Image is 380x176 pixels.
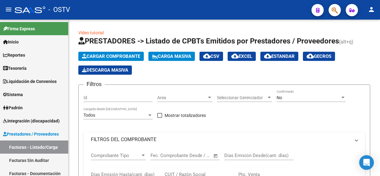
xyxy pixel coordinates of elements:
button: Cargar Comprobante [78,52,144,61]
button: Carga Masiva [148,52,195,61]
span: Reportes [3,52,25,58]
button: Open calendar [212,152,219,159]
a: Video tutorial [78,30,104,35]
button: Descarga Masiva [78,66,132,75]
span: Descarga Masiva [82,67,128,73]
span: Todos [84,113,95,118]
mat-icon: cloud_download [307,52,314,60]
span: Tesorería [3,65,27,72]
span: - OSTV [48,3,70,17]
span: Cargar Comprobante [82,54,140,59]
mat-icon: cloud_download [231,52,239,60]
span: CSV [203,54,219,59]
span: Prestadores / Proveedores [3,131,59,137]
span: Area [157,95,207,100]
mat-icon: person [368,6,375,13]
mat-icon: cloud_download [264,52,271,60]
mat-expansion-panel-header: FILTROS DEL COMPROBANTE [84,132,365,147]
mat-panel-title: FILTROS DEL COMPROBANTE [91,136,350,143]
span: Firma Express [3,25,35,32]
input: Fecha fin [181,153,210,158]
span: Sistema [3,91,23,98]
span: Padrón [3,104,23,111]
span: Mostrar totalizadores [165,112,206,119]
span: Integración (discapacidad) [3,118,60,124]
h3: Filtros [84,80,105,88]
span: Inicio [3,39,19,45]
mat-icon: cloud_download [203,52,210,60]
mat-icon: menu [5,6,12,13]
button: EXCEL [228,52,256,61]
span: EXCEL [231,54,252,59]
span: Gecros [307,54,331,59]
span: No [277,95,282,100]
button: Gecros [303,52,335,61]
span: (alt+q) [339,39,353,45]
span: PRESTADORES -> Listado de CPBTs Emitidos por Prestadores / Proveedores [78,37,339,45]
button: CSV [199,52,223,61]
span: Seleccionar Gerenciador [217,95,266,100]
span: Estandar [264,54,295,59]
app-download-masive: Descarga masiva de comprobantes (adjuntos) [78,66,132,75]
input: Fecha inicio [151,153,175,158]
span: Comprobante Tipo [91,153,140,158]
button: Estandar [260,52,298,61]
span: Liquidación de Convenios [3,78,57,85]
span: Carga Masiva [152,54,191,59]
div: Open Intercom Messenger [359,155,374,170]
